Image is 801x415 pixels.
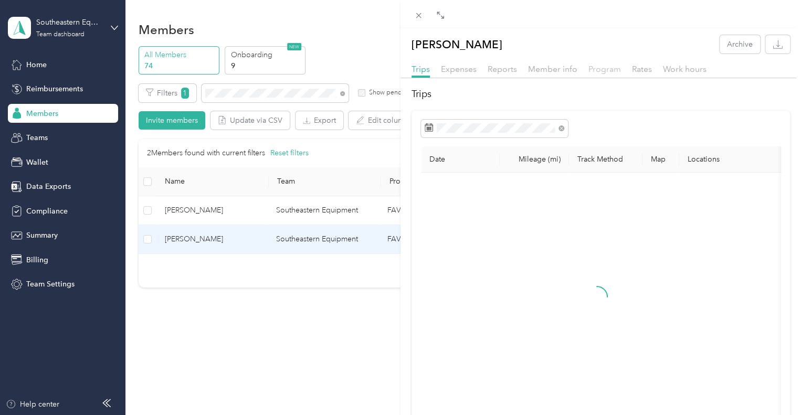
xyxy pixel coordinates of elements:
span: Work hours [663,64,707,74]
th: Mileage (mi) [500,146,569,173]
span: Reports [488,64,517,74]
span: Member info [528,64,577,74]
span: Trips [412,64,430,74]
th: Date [421,146,500,173]
span: Expenses [441,64,477,74]
span: Rates [632,64,652,74]
h2: Trips [412,87,790,101]
th: Map [642,146,679,173]
p: [PERSON_NAME] [412,35,502,54]
button: Archive [720,35,760,54]
span: Program [588,64,621,74]
th: Track Method [569,146,642,173]
iframe: Everlance-gr Chat Button Frame [742,356,801,415]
